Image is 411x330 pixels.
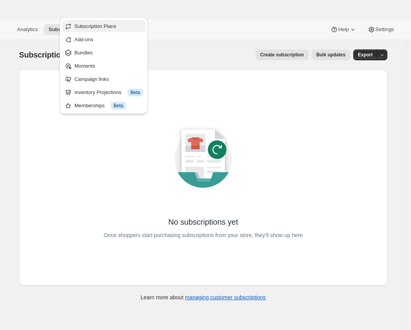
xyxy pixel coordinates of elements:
[353,49,377,60] button: Export
[74,76,109,82] span: Campaign links
[48,26,83,33] span: Subscriptions
[62,33,145,45] button: Add-ons
[74,102,143,110] div: Memberships
[338,26,349,33] span: Help
[375,26,394,33] span: Settings
[62,59,145,72] button: Moments
[62,99,145,112] button: Memberships
[358,52,373,58] span: Export
[17,26,38,33] span: Analytics
[260,52,304,58] span: Create subscription
[256,49,309,60] button: Create subscription
[19,51,70,59] span: Subscriptions
[62,86,145,98] button: Inventory Projections
[141,293,266,301] p: Learn more about
[62,46,145,59] button: Bundles
[12,24,42,35] button: Analytics
[74,89,143,96] div: Inventory Projections
[74,23,116,29] span: Subscription Plans
[363,24,399,35] button: Settings
[385,296,403,314] iframe: Intercom live chat
[185,294,266,300] a: managing customer subscriptions
[44,24,88,35] button: Subscriptions
[62,20,145,32] button: Subscription Plans
[104,230,303,241] p: Once shoppers start purchasing subscriptions from your store, they’ll show up here
[168,217,238,227] p: No subscriptions yet
[74,37,93,42] span: Add-ons
[326,24,361,35] button: Help
[62,73,145,85] button: Campaign links
[130,89,140,96] span: Beta
[74,50,93,56] span: Bundles
[312,49,350,60] button: Bulk updates
[74,63,95,69] span: Moments
[114,103,123,109] span: Beta
[316,52,345,58] span: Bulk updates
